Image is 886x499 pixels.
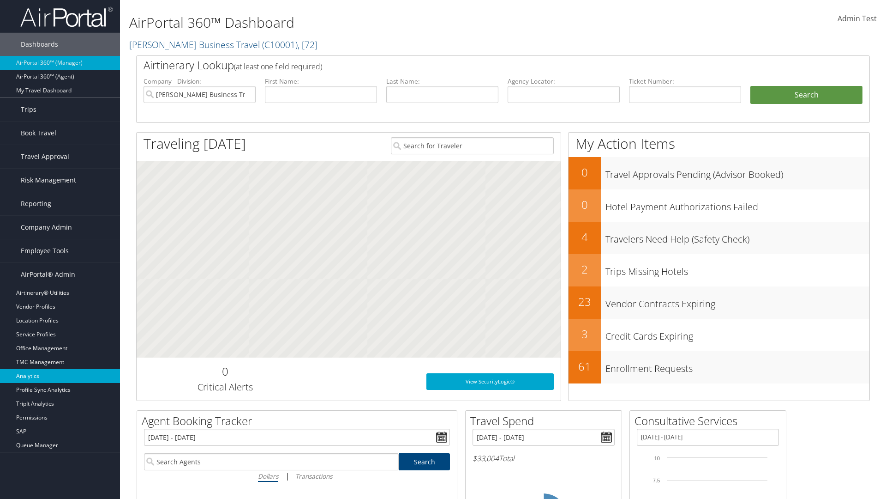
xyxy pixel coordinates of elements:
[569,157,869,189] a: 0Travel Approvals Pending (Advisor Booked)
[262,38,298,51] span: ( C10001 )
[569,326,601,342] h2: 3
[605,196,869,213] h3: Hotel Payment Authorizations Failed
[654,456,660,461] tspan: 10
[21,263,75,286] span: AirPortal® Admin
[569,351,869,383] a: 61Enrollment Requests
[605,228,869,246] h3: Travelers Need Help (Safety Check)
[569,359,601,374] h2: 61
[144,470,450,482] div: |
[569,319,869,351] a: 3Credit Cards Expiring
[473,453,499,463] span: $33,004
[605,293,869,310] h3: Vendor Contracts Expiring
[144,77,256,86] label: Company - Division:
[144,381,306,394] h3: Critical Alerts
[391,137,554,154] input: Search for Traveler
[129,38,317,51] a: [PERSON_NAME] Business Travel
[473,453,615,463] h6: Total
[144,57,802,73] h2: Airtinerary Lookup
[838,5,877,33] a: Admin Test
[605,261,869,278] h3: Trips Missing Hotels
[605,325,869,343] h3: Credit Cards Expiring
[234,61,322,72] span: (at least one field required)
[144,134,246,153] h1: Traveling [DATE]
[142,413,457,429] h2: Agent Booking Tracker
[21,216,72,239] span: Company Admin
[386,77,498,86] label: Last Name:
[569,286,869,319] a: 23Vendor Contracts Expiring
[129,13,628,32] h1: AirPortal 360™ Dashboard
[295,472,332,481] i: Transactions
[21,98,36,121] span: Trips
[569,254,869,286] a: 2Trips Missing Hotels
[838,13,877,24] span: Admin Test
[569,134,869,153] h1: My Action Items
[144,364,306,379] h2: 0
[605,358,869,375] h3: Enrollment Requests
[298,38,317,51] span: , [ 72 ]
[21,145,69,168] span: Travel Approval
[21,33,58,56] span: Dashboards
[21,122,56,145] span: Book Travel
[21,239,69,262] span: Employee Tools
[569,197,601,213] h2: 0
[653,478,660,483] tspan: 7.5
[399,453,450,470] a: Search
[265,77,377,86] label: First Name:
[144,453,399,470] input: Search Agents
[20,6,113,28] img: airportal-logo.png
[629,77,741,86] label: Ticket Number:
[21,169,76,192] span: Risk Management
[569,294,601,310] h2: 23
[569,164,601,180] h2: 0
[21,192,51,215] span: Reporting
[750,86,862,104] button: Search
[470,413,622,429] h2: Travel Spend
[635,413,786,429] h2: Consultative Services
[426,373,554,390] a: View SecurityLogic®
[569,262,601,277] h2: 2
[569,229,601,245] h2: 4
[569,222,869,254] a: 4Travelers Need Help (Safety Check)
[258,472,278,481] i: Dollars
[605,164,869,181] h3: Travel Approvals Pending (Advisor Booked)
[508,77,620,86] label: Agency Locator:
[569,189,869,222] a: 0Hotel Payment Authorizations Failed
